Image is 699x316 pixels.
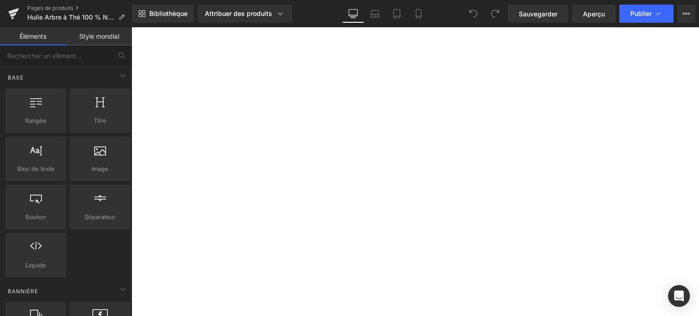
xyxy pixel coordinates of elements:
[25,117,46,124] font: Rangée
[572,5,616,23] a: Aperçu
[677,5,695,23] button: Plus
[149,10,187,17] font: Bibliothèque
[408,5,430,23] a: Mobile
[20,32,46,40] font: Éléments
[85,213,116,221] font: Séparateur
[205,10,272,17] font: Attribuer des produits
[364,5,386,23] a: Ordinateur portable
[27,5,73,11] font: Pages de produits
[91,165,108,172] font: Image
[342,5,364,23] a: Bureau
[619,5,674,23] button: Publier
[94,117,106,124] font: Titre
[386,5,408,23] a: Comprimé
[630,10,652,17] font: Publier
[8,74,24,81] font: Base
[464,5,482,23] button: Défaire
[583,10,605,18] font: Aperçu
[486,5,504,23] button: Refaire
[79,32,119,40] font: Style mondial
[27,13,131,21] font: Huile Arbre à Thé 100 % Naturelle
[27,5,132,12] a: Pages de produits
[8,288,38,295] font: Bannière
[132,5,194,23] a: Nouvelle bibliothèque
[25,261,46,269] font: Liquide
[17,165,55,172] font: Bloc de texte
[668,285,690,307] div: Ouvrir Intercom Messenger
[25,213,46,221] font: Bouton
[519,10,557,18] font: Sauvegarder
